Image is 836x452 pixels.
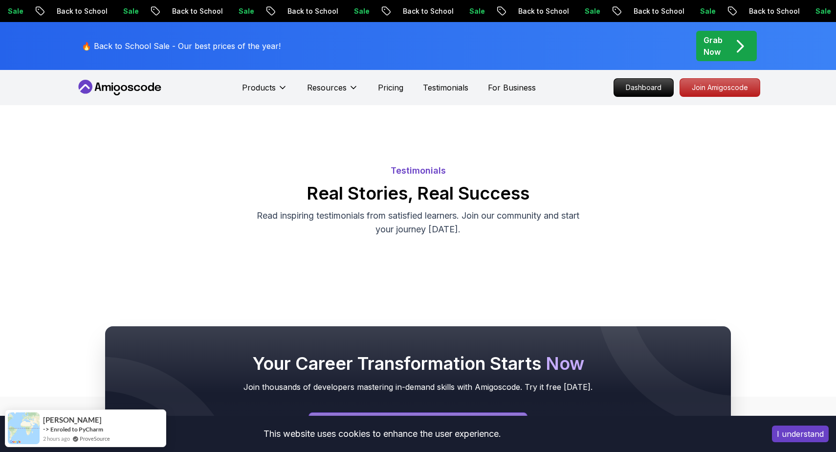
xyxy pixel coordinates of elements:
h2: Real Stories, Real Success [76,183,760,203]
span: -> [43,425,49,433]
p: Read inspiring testimonials from satisfied learners. Join our community and start your journey [D... [254,209,582,236]
p: Sale [758,6,790,16]
a: Signin page [308,412,528,433]
a: ProveSource [80,434,110,443]
p: Back to School [115,6,181,16]
button: Accept cookies [772,426,829,442]
p: Back to School [576,6,643,16]
p: Grab Now [704,34,723,58]
p: Products [242,82,276,93]
span: Now [546,353,584,374]
p: Back to School [461,6,528,16]
img: provesource social proof notification image [8,412,40,444]
p: Back to School [692,6,758,16]
a: Dashboard [614,78,674,97]
a: Pricing [378,82,403,93]
p: Sale [66,6,97,16]
div: This website uses cookies to enhance the user experience. [7,423,757,445]
a: Testimonials [423,82,468,93]
p: Sale [181,6,213,16]
p: Back to School [346,6,412,16]
p: Dashboard [614,79,673,96]
p: Testimonials [76,164,760,178]
p: 🔥 Back to School Sale - Our best prices of the year! [82,40,281,52]
p: Back to School [230,6,297,16]
span: [PERSON_NAME] [43,416,102,424]
h2: Your Career Transformation Starts [125,354,711,373]
a: Enroled to PyCharm [50,425,103,433]
p: Join Amigoscode [680,79,760,96]
p: Resources [307,82,347,93]
p: Join thousands of developers mastering in-demand skills with Amigoscode. Try it free [DATE]. [125,381,711,393]
button: Products [242,82,287,101]
a: Join Amigoscode [680,78,760,97]
p: Sale [643,6,674,16]
p: Sale [297,6,328,16]
p: Sale [412,6,443,16]
span: 2 hours ago [43,434,70,443]
a: For Business [488,82,536,93]
button: Resources [307,82,358,101]
p: Sale [528,6,559,16]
